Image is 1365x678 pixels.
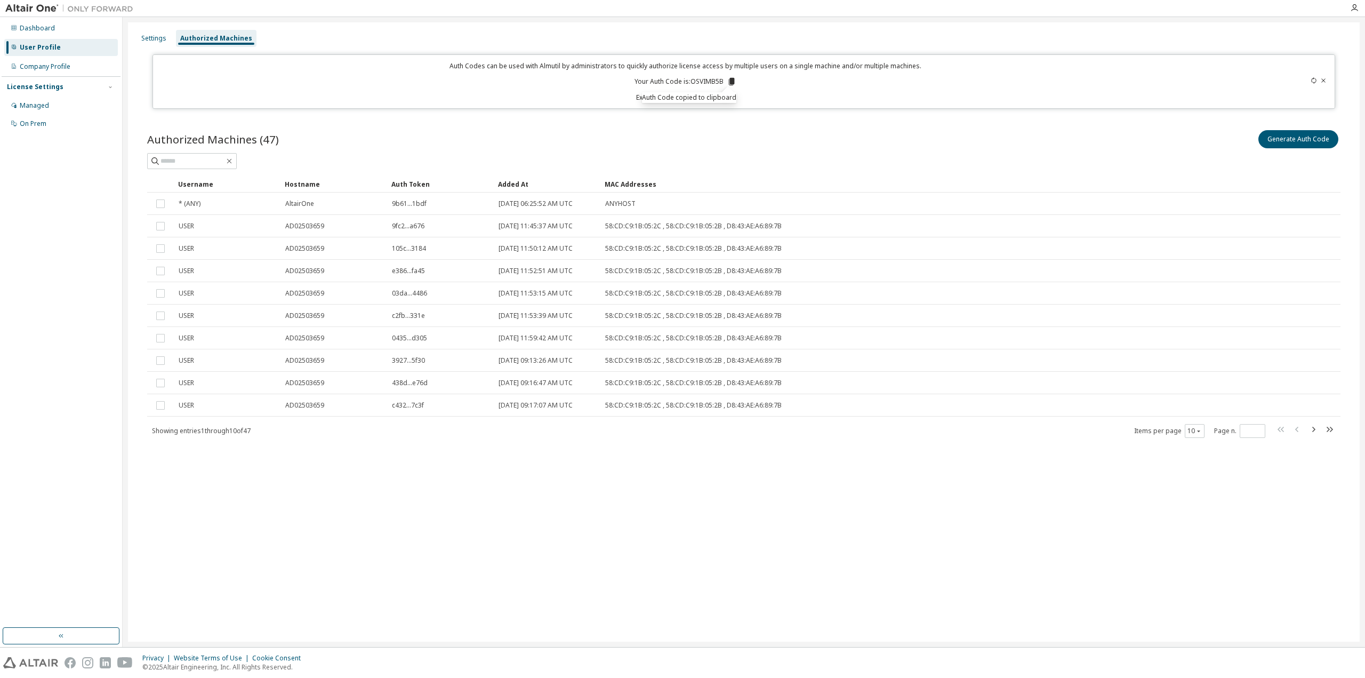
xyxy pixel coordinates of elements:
[179,267,194,275] span: USER
[499,222,573,230] span: [DATE] 11:45:37 AM UTC
[20,119,46,128] div: On Prem
[392,312,425,320] span: c2fb...331e
[1134,424,1205,438] span: Items per page
[20,24,55,33] div: Dashboard
[499,312,573,320] span: [DATE] 11:53:39 AM UTC
[605,401,782,410] span: 58:CD:C9:1B:05:2C , 58:CD:C9:1B:05:2B , D8:43:AE:A6:89:7B
[499,379,573,387] span: [DATE] 09:16:47 AM UTC
[7,83,63,91] div: License Settings
[605,356,782,365] span: 58:CD:C9:1B:05:2C , 58:CD:C9:1B:05:2B , D8:43:AE:A6:89:7B
[498,176,596,193] div: Added At
[499,289,573,298] span: [DATE] 11:53:15 AM UTC
[392,379,428,387] span: 438d...e76d
[392,356,425,365] span: 3927...5f30
[605,244,782,253] span: 58:CD:C9:1B:05:2C , 58:CD:C9:1B:05:2B , D8:43:AE:A6:89:7B
[605,176,1232,193] div: MAC Addresses
[285,176,383,193] div: Hostname
[499,200,573,208] span: [DATE] 06:25:52 AM UTC
[392,200,427,208] span: 9b61...1bdf
[499,244,573,253] span: [DATE] 11:50:12 AM UTC
[179,379,194,387] span: USER
[391,176,489,193] div: Auth Token
[3,657,58,668] img: altair_logo.svg
[605,379,782,387] span: 58:CD:C9:1B:05:2C , 58:CD:C9:1B:05:2B , D8:43:AE:A6:89:7B
[392,244,426,253] span: 105c...3184
[152,426,251,435] span: Showing entries 1 through 10 of 47
[178,176,276,193] div: Username
[179,356,194,365] span: USER
[20,101,49,110] div: Managed
[147,132,279,147] span: Authorized Machines (47)
[392,401,424,410] span: c432...7c3f
[1258,130,1338,148] button: Generate Auth Code
[1187,427,1202,435] button: 10
[65,657,76,668] img: facebook.svg
[159,61,1211,70] p: Auth Codes can be used with Almutil by administrators to quickly authorize license access by mult...
[179,222,194,230] span: USER
[142,654,174,663] div: Privacy
[392,289,427,298] span: 03da...4486
[252,654,307,663] div: Cookie Consent
[180,34,252,43] div: Authorized Machines
[285,334,324,342] span: AD02503659
[605,334,782,342] span: 58:CD:C9:1B:05:2C , 58:CD:C9:1B:05:2B , D8:43:AE:A6:89:7B
[179,244,194,253] span: USER
[20,43,61,52] div: User Profile
[159,93,1211,102] p: Expires in 14 minutes, 58 seconds
[499,334,573,342] span: [DATE] 11:59:42 AM UTC
[179,289,194,298] span: USER
[179,200,200,208] span: * (ANY)
[499,401,573,410] span: [DATE] 09:17:07 AM UTC
[174,654,252,663] div: Website Terms of Use
[285,222,324,230] span: AD02503659
[285,200,314,208] span: AltairOne
[5,3,139,14] img: Altair One
[635,77,736,86] p: Your Auth Code is: OSVIMB5B
[285,401,324,410] span: AD02503659
[100,657,111,668] img: linkedin.svg
[285,312,324,320] span: AD02503659
[605,289,782,298] span: 58:CD:C9:1B:05:2C , 58:CD:C9:1B:05:2B , D8:43:AE:A6:89:7B
[82,657,93,668] img: instagram.svg
[285,289,324,298] span: AD02503659
[285,379,324,387] span: AD02503659
[179,401,194,410] span: USER
[392,267,425,275] span: e386...fa45
[141,34,166,43] div: Settings
[285,244,324,253] span: AD02503659
[285,267,324,275] span: AD02503659
[392,334,427,342] span: 0435...d305
[499,356,573,365] span: [DATE] 09:13:26 AM UTC
[605,200,636,208] span: ANYHOST
[642,92,736,103] div: Auth Code copied to clipboard
[117,657,133,668] img: youtube.svg
[179,334,194,342] span: USER
[20,62,70,71] div: Company Profile
[605,222,782,230] span: 58:CD:C9:1B:05:2C , 58:CD:C9:1B:05:2B , D8:43:AE:A6:89:7B
[605,312,782,320] span: 58:CD:C9:1B:05:2C , 58:CD:C9:1B:05:2B , D8:43:AE:A6:89:7B
[499,267,573,275] span: [DATE] 11:52:51 AM UTC
[179,312,194,320] span: USER
[142,663,307,672] p: © 2025 Altair Engineering, Inc. All Rights Reserved.
[605,267,782,275] span: 58:CD:C9:1B:05:2C , 58:CD:C9:1B:05:2B , D8:43:AE:A6:89:7B
[285,356,324,365] span: AD02503659
[1214,424,1265,438] span: Page n.
[392,222,424,230] span: 9fc2...a676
